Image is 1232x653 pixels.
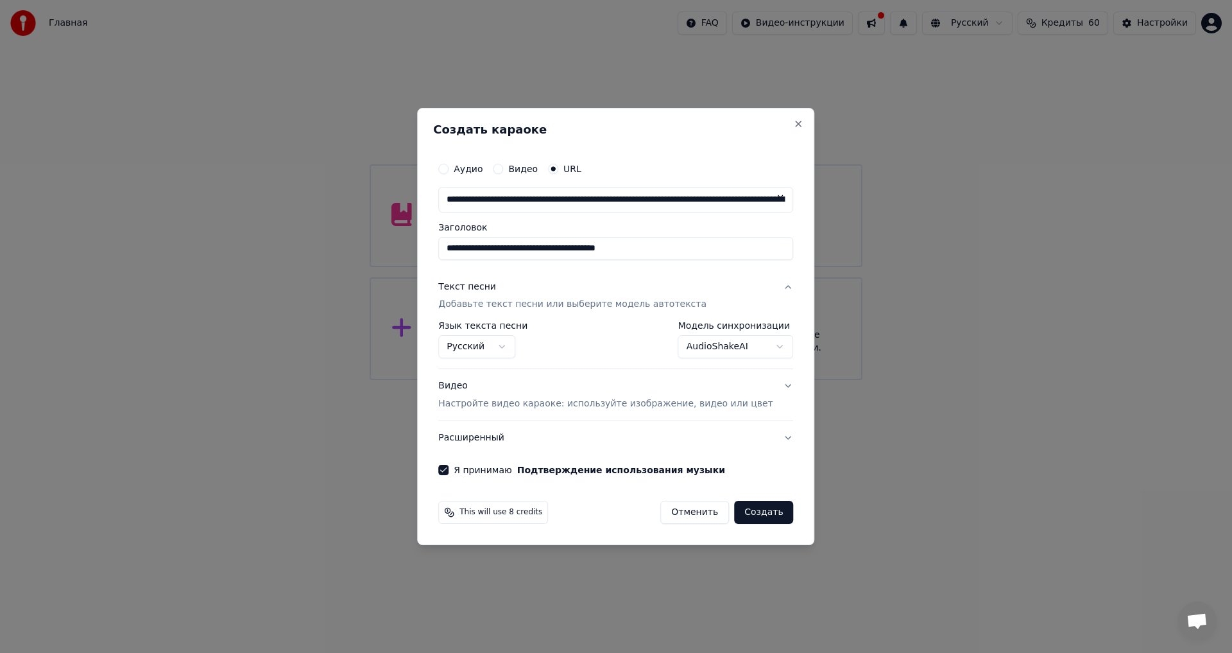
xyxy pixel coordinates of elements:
[660,501,729,524] button: Отменить
[433,124,798,135] h2: Создать караоке
[438,370,793,421] button: ВидеоНастройте видео караоке: используйте изображение, видео или цвет
[438,223,793,232] label: Заголовок
[563,164,581,173] label: URL
[438,397,773,410] p: Настройте видео караоке: используйте изображение, видео или цвет
[734,501,793,524] button: Создать
[678,322,794,331] label: Модель синхронизации
[438,322,793,369] div: Текст песниДобавьте текст песни или выберите модель автотекста
[438,421,793,455] button: Расширенный
[454,164,483,173] label: Аудио
[454,466,725,475] label: Я принимаю
[459,507,542,518] span: This will use 8 credits
[438,270,793,322] button: Текст песниДобавьте текст песни или выберите модель автотекста
[438,380,773,411] div: Видео
[438,322,527,331] label: Язык текста песни
[438,299,706,311] p: Добавьте текст песни или выберите модель автотекста
[508,164,538,173] label: Видео
[517,466,725,475] button: Я принимаю
[438,281,496,293] div: Текст песни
